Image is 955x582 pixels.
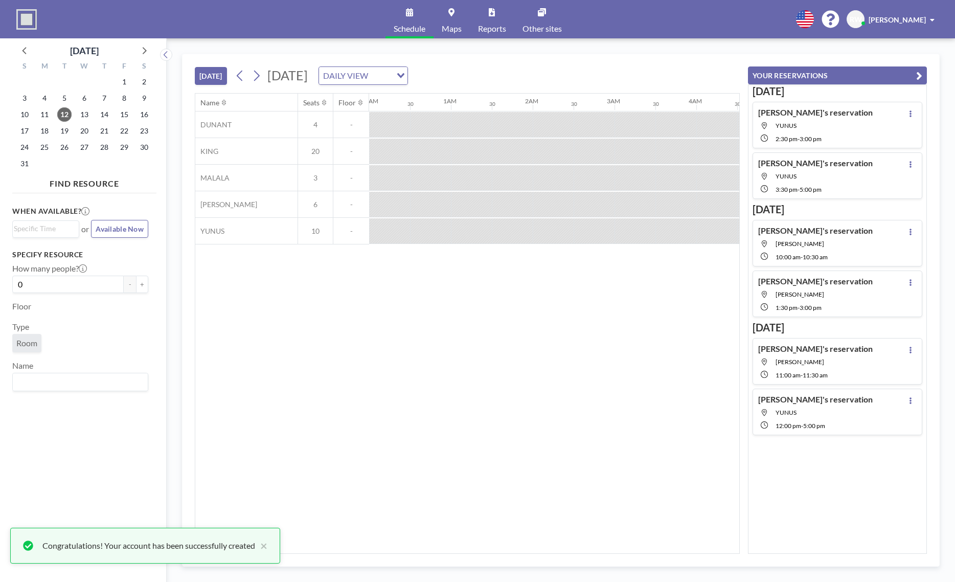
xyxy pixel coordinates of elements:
div: 30 [571,101,577,107]
div: Search for option [13,221,79,236]
span: 5:00 PM [803,422,825,430]
span: Wednesday, August 13, 2025 [77,107,92,122]
span: RW [850,15,862,24]
span: 5:00 PM [800,186,822,193]
div: F [114,60,134,74]
span: 1:30 PM [776,304,798,311]
span: YUNUS [195,227,224,236]
span: 6 [298,200,333,209]
span: Thursday, August 14, 2025 [97,107,111,122]
div: M [35,60,55,74]
input: Search for option [371,69,391,82]
label: Type [12,322,29,332]
span: Saturday, August 2, 2025 [137,75,151,89]
label: How many people? [12,263,87,274]
div: Search for option [319,67,407,84]
span: Saturday, August 23, 2025 [137,124,151,138]
h3: [DATE] [753,85,922,98]
span: YUNUS [776,172,797,180]
input: Search for option [14,223,73,234]
span: Sunday, August 24, 2025 [17,140,32,154]
span: - [333,227,369,236]
h4: [PERSON_NAME]'s reservation [758,158,873,168]
div: Search for option [13,373,148,391]
span: Wednesday, August 6, 2025 [77,91,92,105]
span: - [333,173,369,183]
span: YUNUS [776,122,797,129]
span: 3:00 PM [800,135,822,143]
span: Friday, August 29, 2025 [117,140,131,154]
span: YUNUS [776,409,797,416]
span: Thursday, August 28, 2025 [97,140,111,154]
span: - [798,186,800,193]
h3: [DATE] [753,321,922,334]
button: - [124,276,136,293]
span: Monday, August 4, 2025 [37,91,52,105]
div: 12AM [361,97,378,105]
div: 4AM [689,97,702,105]
span: Wednesday, August 27, 2025 [77,140,92,154]
button: close [255,540,267,552]
div: 3AM [607,97,620,105]
span: MENCHU [776,290,824,298]
div: 30 [653,101,659,107]
span: Wednesday, August 20, 2025 [77,124,92,138]
span: 3:30 PM [776,186,798,193]
div: T [94,60,114,74]
span: [PERSON_NAME] [195,200,257,209]
span: Thursday, August 21, 2025 [97,124,111,138]
span: DAILY VIEW [321,69,370,82]
h4: [PERSON_NAME]'s reservation [758,394,873,405]
span: [DATE] [267,68,308,83]
span: Saturday, August 16, 2025 [137,107,151,122]
span: - [801,422,803,430]
h3: [DATE] [753,203,922,216]
span: 10:30 AM [803,253,828,261]
img: organization-logo [16,9,37,30]
span: Sunday, August 31, 2025 [17,156,32,171]
span: KING [195,147,218,156]
span: - [333,200,369,209]
div: W [75,60,95,74]
span: 11:00 AM [776,371,801,379]
span: 10 [298,227,333,236]
span: Thursday, August 7, 2025 [97,91,111,105]
button: + [136,276,148,293]
div: Congratulations! Your account has been successfully created [42,540,255,552]
div: Seats [303,98,320,107]
div: S [134,60,154,74]
span: or [81,224,89,234]
span: Tuesday, August 5, 2025 [57,91,72,105]
div: [DATE] [70,43,99,58]
span: MENCHU [776,358,824,366]
span: Available Now [96,225,144,233]
span: Monday, August 11, 2025 [37,107,52,122]
span: Sunday, August 3, 2025 [17,91,32,105]
div: S [15,60,35,74]
span: MALALA [195,173,230,183]
span: 10:00 AM [776,253,801,261]
span: [PERSON_NAME] [869,15,926,24]
span: Sunday, August 10, 2025 [17,107,32,122]
span: - [801,253,803,261]
span: 2:30 PM [776,135,798,143]
span: 4 [298,120,333,129]
span: Saturday, August 9, 2025 [137,91,151,105]
span: Reports [478,25,506,33]
span: Maps [442,25,462,33]
span: Other sites [522,25,562,33]
span: Tuesday, August 12, 2025 [57,107,72,122]
span: 12:00 PM [776,422,801,430]
span: 20 [298,147,333,156]
span: - [333,147,369,156]
span: Room [16,338,37,348]
h3: Specify resource [12,250,148,259]
span: 3:00 PM [800,304,822,311]
button: Available Now [91,220,148,238]
span: Saturday, August 30, 2025 [137,140,151,154]
button: YOUR RESERVATIONS [748,66,927,84]
span: - [333,120,369,129]
div: Floor [338,98,356,107]
span: Sunday, August 17, 2025 [17,124,32,138]
span: Tuesday, August 19, 2025 [57,124,72,138]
